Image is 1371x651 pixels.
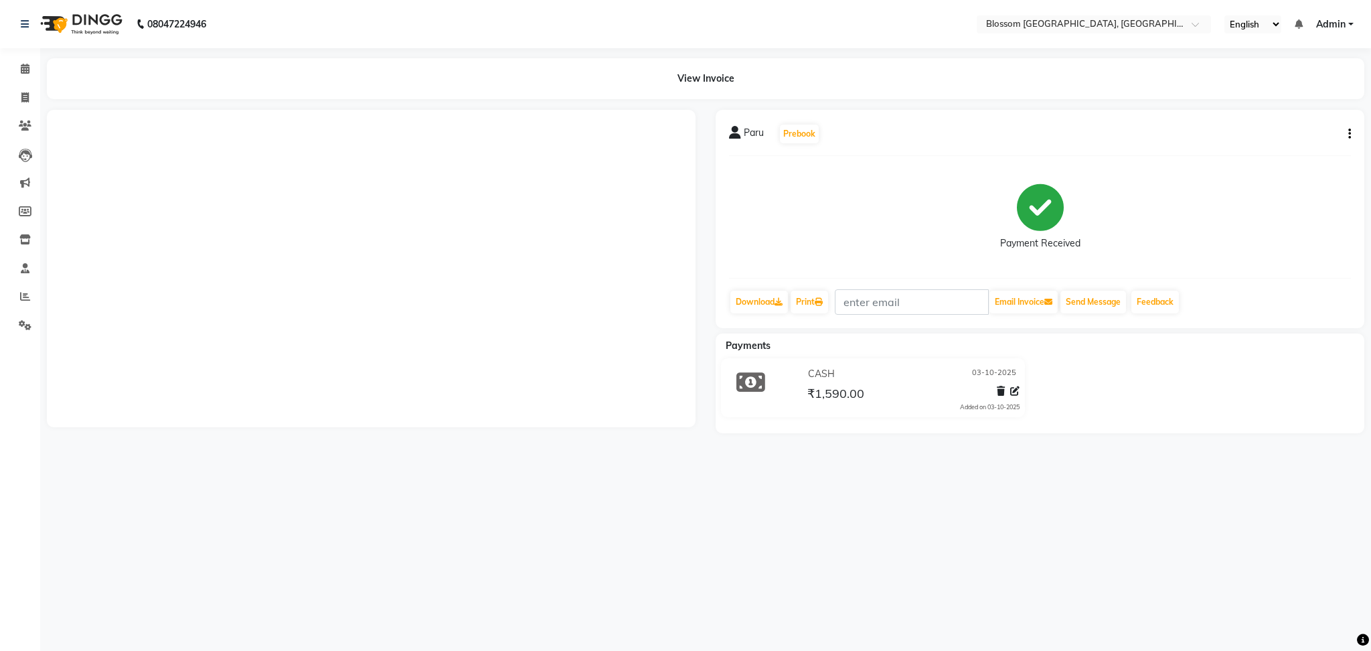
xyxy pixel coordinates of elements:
[47,58,1364,99] div: View Invoice
[744,126,764,145] span: Paru
[726,340,771,352] span: Payments
[960,403,1020,412] div: Added on 03-10-2025
[1060,291,1126,313] button: Send Message
[1131,291,1179,313] a: Feedback
[1316,17,1346,31] span: Admin
[972,367,1016,381] span: 03-10-2025
[791,291,828,313] a: Print
[808,367,835,381] span: CASH
[835,289,989,315] input: enter email
[989,291,1058,313] button: Email Invoice
[1000,236,1080,250] div: Payment Received
[34,5,126,43] img: logo
[730,291,788,313] a: Download
[807,386,864,405] span: ₹1,590.00
[780,125,819,143] button: Prebook
[147,5,206,43] b: 08047224946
